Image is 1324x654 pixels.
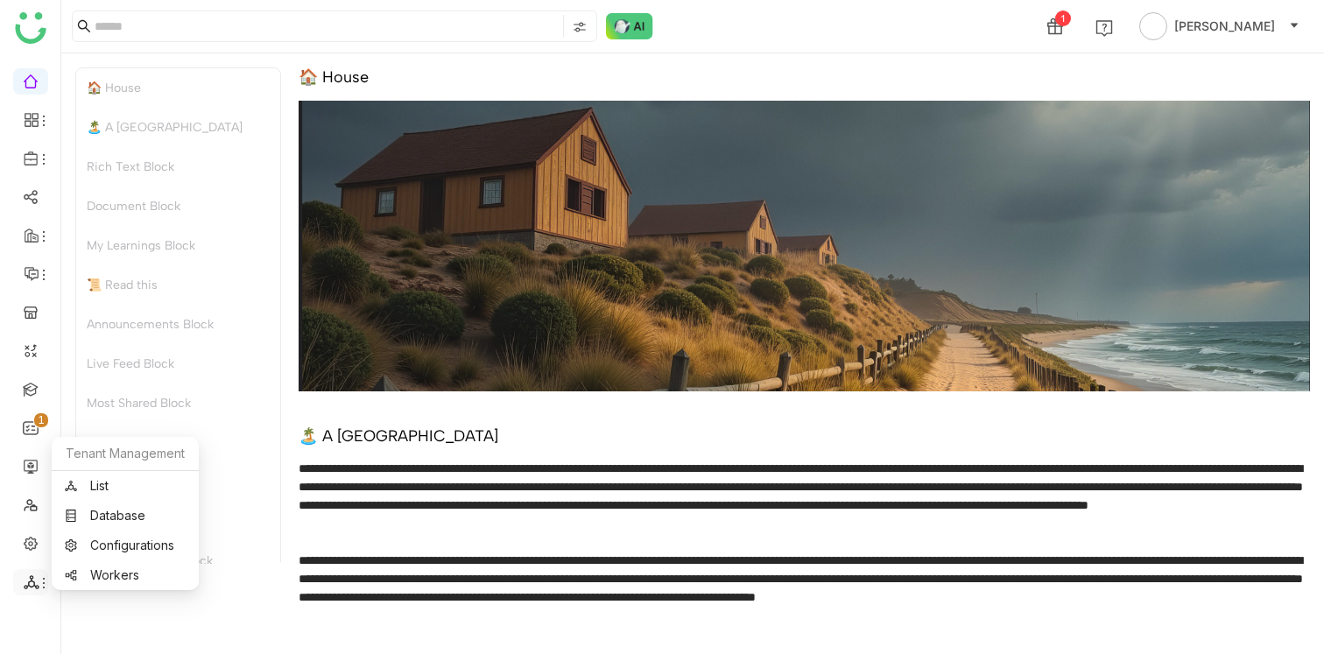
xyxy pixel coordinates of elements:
div: Live Feed Block [76,344,280,383]
nz-badge-sup: 1 [34,413,48,427]
div: Announcements Block [76,305,280,344]
a: Configurations [65,539,186,552]
img: search-type.svg [573,20,587,34]
button: [PERSON_NAME] [1136,12,1303,40]
div: My Learnings Block [76,423,280,462]
div: Most Shared Block [76,383,280,423]
img: ask-buddy-normal.svg [606,13,653,39]
img: help.svg [1095,19,1113,37]
a: List [65,480,186,492]
div: 🏠 House [299,67,369,87]
div: 1 [1055,11,1071,26]
div: Rich Text Block [76,147,280,186]
div: 🏝️ A [GEOGRAPHIC_DATA] [76,108,280,147]
div: My Learnings Block [76,226,280,265]
div: 🏝️ A [GEOGRAPHIC_DATA] [299,426,498,446]
div: 📜 Read this [76,265,280,305]
a: Database [65,510,186,522]
img: avatar [1139,12,1167,40]
div: 🏠 House [76,68,280,108]
span: [PERSON_NAME] [1174,17,1275,36]
p: 1 [38,411,45,429]
img: 68553b2292361c547d91f02a [299,101,1310,391]
div: Document Block [76,186,280,226]
a: Workers [65,569,186,581]
img: logo [15,12,46,44]
div: Tenant Management [52,437,199,471]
